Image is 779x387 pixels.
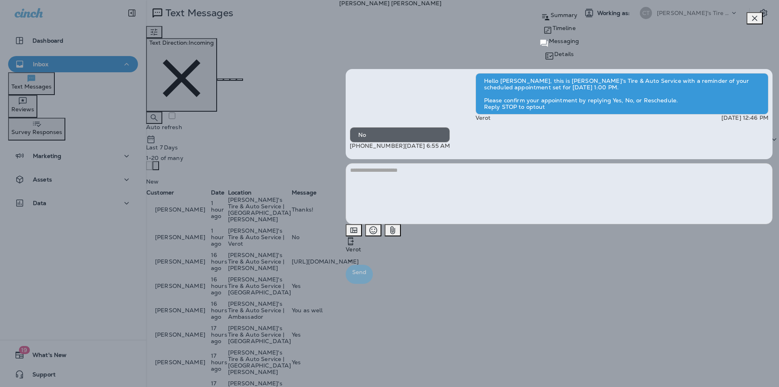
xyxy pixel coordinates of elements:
p: Verot [476,115,491,121]
p: Details [554,51,574,57]
p: [PHONE_NUMBER] [350,143,405,149]
div: +1 (337) 354-0003 [346,236,773,265]
div: Hello [PERSON_NAME], this is [PERSON_NAME]'s Tire & Auto Service with a reminder of your schedule... [476,73,768,115]
div: No [350,127,450,143]
p: Summary [551,12,578,18]
button: Add in a premade template [346,224,362,236]
p: [DATE] 6:55 AM [405,143,450,149]
p: Timeline [553,25,576,31]
p: Verot [346,246,773,253]
button: Select an emoji [365,224,381,236]
p: Messaging [549,38,579,44]
p: [DATE] 12:46 PM [721,115,768,121]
